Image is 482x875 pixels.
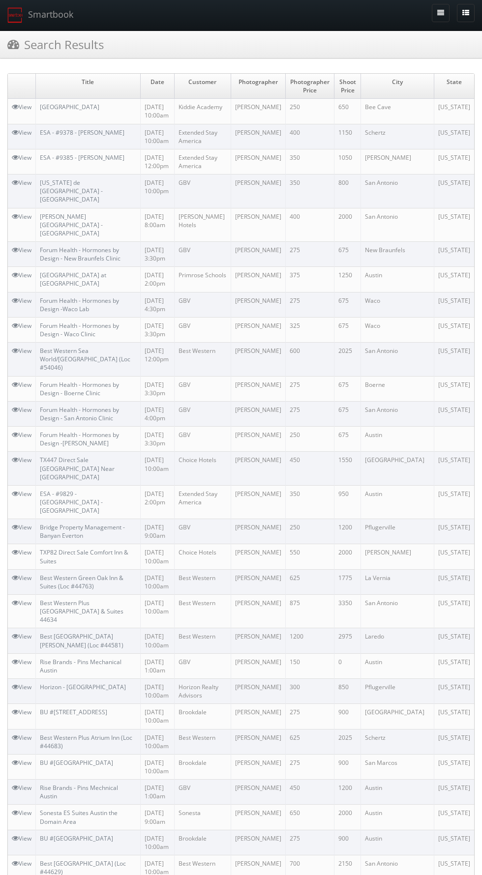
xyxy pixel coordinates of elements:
[175,485,231,519] td: Extended Stay America
[140,317,175,342] td: [DATE] 3:30pm
[40,153,124,162] a: ESA - #9385 - [PERSON_NAME]
[12,103,31,111] a: View
[361,267,434,292] td: Austin
[334,780,361,805] td: 1200
[40,178,103,204] a: [US_STATE] de [GEOGRAPHIC_DATA] - [GEOGRAPHIC_DATA]
[231,569,285,594] td: [PERSON_NAME]
[231,99,285,124] td: [PERSON_NAME]
[231,544,285,569] td: [PERSON_NAME]
[285,780,334,805] td: 450
[175,292,231,317] td: GBV
[285,401,334,426] td: 275
[175,124,231,149] td: Extended Stay America
[40,548,128,565] a: TXP82 Direct Sale Comfort Inn & Suites
[434,452,474,485] td: [US_STATE]
[334,149,361,174] td: 1050
[140,805,175,830] td: [DATE] 9:00am
[175,452,231,485] td: Choice Hotels
[285,149,334,174] td: 350
[361,74,434,99] td: City
[175,653,231,678] td: GBV
[231,427,285,452] td: [PERSON_NAME]
[40,128,124,137] a: ESA - #9378 - [PERSON_NAME]
[175,679,231,704] td: Horizon Realty Advisors
[361,124,434,149] td: Schertz
[434,124,474,149] td: [US_STATE]
[285,317,334,342] td: 325
[231,485,285,519] td: [PERSON_NAME]
[361,830,434,855] td: Austin
[175,780,231,805] td: GBV
[231,830,285,855] td: [PERSON_NAME]
[361,149,434,174] td: [PERSON_NAME]
[361,317,434,342] td: Waco
[40,784,118,800] a: Rise Brands - Pins Mechnical Austin
[40,574,123,590] a: Best Western Green Oak Inn & Suites (Loc #44763)
[231,679,285,704] td: [PERSON_NAME]
[434,485,474,519] td: [US_STATE]
[12,380,31,389] a: View
[12,733,31,742] a: View
[140,653,175,678] td: [DATE] 1:00am
[140,343,175,376] td: [DATE] 12:00pm
[434,149,474,174] td: [US_STATE]
[12,859,31,868] a: View
[361,780,434,805] td: Austin
[361,292,434,317] td: Waco
[361,754,434,779] td: San Marcos
[40,809,118,825] a: Sonesta ES Suites Austin the Domain Area
[434,569,474,594] td: [US_STATE]
[12,347,31,355] a: View
[175,729,231,754] td: Best Western
[231,208,285,241] td: [PERSON_NAME]
[175,544,231,569] td: Choice Hotels
[285,704,334,729] td: 275
[334,519,361,544] td: 1200
[231,754,285,779] td: [PERSON_NAME]
[40,523,125,540] a: Bridge Property Management - Banyan Everton
[434,343,474,376] td: [US_STATE]
[231,292,285,317] td: [PERSON_NAME]
[12,658,31,666] a: View
[12,490,31,498] a: View
[140,628,175,653] td: [DATE] 10:00am
[285,74,334,99] td: Photographer Price
[285,754,334,779] td: 275
[231,149,285,174] td: [PERSON_NAME]
[40,103,99,111] a: [GEOGRAPHIC_DATA]
[361,679,434,704] td: Pflugerville
[12,758,31,767] a: View
[334,376,361,401] td: 675
[231,175,285,208] td: [PERSON_NAME]
[175,267,231,292] td: Primrose Schools
[175,704,231,729] td: Brookdale
[361,241,434,266] td: New Braunfels
[140,519,175,544] td: [DATE] 9:00am
[231,519,285,544] td: [PERSON_NAME]
[334,628,361,653] td: 2975
[334,729,361,754] td: 2025
[12,296,31,305] a: View
[231,401,285,426] td: [PERSON_NAME]
[175,519,231,544] td: GBV
[36,74,141,99] td: Title
[334,653,361,678] td: 0
[361,729,434,754] td: Schertz
[434,241,474,266] td: [US_STATE]
[231,241,285,266] td: [PERSON_NAME]
[12,548,31,556] a: View
[361,485,434,519] td: Austin
[361,427,434,452] td: Austin
[12,153,31,162] a: View
[285,729,334,754] td: 625
[361,401,434,426] td: San Antonio
[285,544,334,569] td: 550
[40,834,113,843] a: BU #[GEOGRAPHIC_DATA]
[285,292,334,317] td: 275
[140,99,175,124] td: [DATE] 10:00am
[285,376,334,401] td: 275
[40,347,130,372] a: Best Western Sea World/[GEOGRAPHIC_DATA] (Loc #54046)
[7,7,23,23] img: smartbook-logo.png
[12,574,31,582] a: View
[361,376,434,401] td: Boerne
